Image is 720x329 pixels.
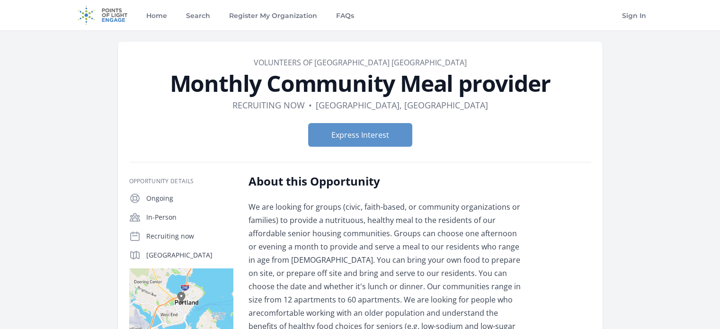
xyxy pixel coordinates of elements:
button: Express Interest [308,123,412,147]
a: Volunteers of [GEOGRAPHIC_DATA] [GEOGRAPHIC_DATA] [254,57,467,68]
p: Recruiting now [146,231,233,241]
h3: Opportunity Details [129,178,233,185]
p: In-Person [146,213,233,222]
dd: [GEOGRAPHIC_DATA], [GEOGRAPHIC_DATA] [316,98,488,112]
h1: Monthly Community Meal provider [129,72,591,95]
div: • [309,98,312,112]
h2: About this Opportunity [249,174,525,189]
p: [GEOGRAPHIC_DATA] [146,250,233,260]
dd: Recruiting now [232,98,305,112]
p: Ongoing [146,194,233,203]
